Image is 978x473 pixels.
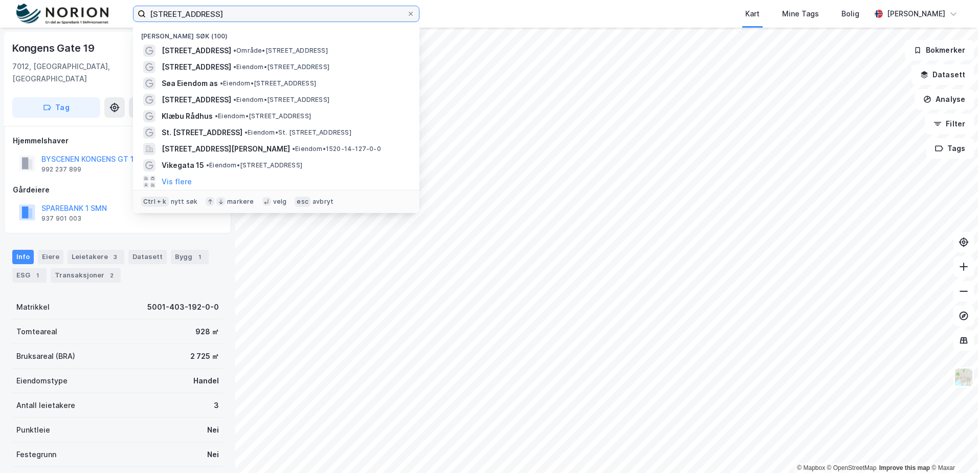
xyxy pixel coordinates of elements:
[927,424,978,473] iframe: Chat Widget
[51,268,121,283] div: Transaksjoner
[32,270,42,281] div: 1
[110,252,120,262] div: 3
[162,77,218,90] span: Søa Eiendom as
[207,448,219,461] div: Nei
[193,375,219,387] div: Handel
[879,464,930,471] a: Improve this map
[16,448,56,461] div: Festegrunn
[915,89,974,110] button: Analyse
[194,252,205,262] div: 1
[292,145,295,153] span: •
[887,8,945,20] div: [PERSON_NAME]
[905,40,974,60] button: Bokmerker
[12,60,141,85] div: 7012, [GEOGRAPHIC_DATA], [GEOGRAPHIC_DATA]
[797,464,825,471] a: Mapbox
[827,464,877,471] a: OpenStreetMap
[292,145,381,153] span: Eiendom • 1520-14-127-0-0
[233,47,236,54] span: •
[925,114,974,134] button: Filter
[206,161,209,169] span: •
[133,24,419,42] div: [PERSON_NAME] søk (100)
[13,135,223,147] div: Hjemmelshaver
[12,97,100,118] button: Tag
[273,198,287,206] div: velg
[162,143,290,155] span: [STREET_ADDRESS][PERSON_NAME]
[206,161,302,169] span: Eiendom • [STREET_ADDRESS]
[16,4,108,25] img: norion-logo.80e7a08dc31c2e691866.png
[12,268,47,283] div: ESG
[162,61,231,73] span: [STREET_ADDRESS]
[233,63,329,71] span: Eiendom • [STREET_ADDRESS]
[220,79,316,88] span: Eiendom • [STREET_ADDRESS]
[926,138,974,159] button: Tags
[16,326,57,338] div: Tomteareal
[227,198,254,206] div: markere
[207,424,219,436] div: Nei
[313,198,334,206] div: avbryt
[41,165,81,174] div: 992 237 899
[841,8,859,20] div: Bolig
[16,350,75,362] div: Bruksareal (BRA)
[12,250,34,264] div: Info
[106,270,117,281] div: 2
[215,112,311,120] span: Eiendom • [STREET_ADDRESS]
[41,214,81,223] div: 937 901 003
[745,8,760,20] div: Kart
[162,45,231,57] span: [STREET_ADDRESS]
[162,159,204,171] span: Vikegata 15
[16,399,75,412] div: Antall leietakere
[171,250,209,264] div: Bygg
[162,94,231,106] span: [STREET_ADDRESS]
[12,40,97,56] div: Kongens Gate 19
[16,375,68,387] div: Eiendomstype
[912,64,974,85] button: Datasett
[782,8,819,20] div: Mine Tags
[233,47,328,55] span: Område • [STREET_ADDRESS]
[190,350,219,362] div: 2 725 ㎡
[233,96,236,103] span: •
[244,128,248,136] span: •
[162,110,213,122] span: Klæbu Rådhus
[233,63,236,71] span: •
[954,368,973,387] img: Z
[162,126,242,139] span: St. [STREET_ADDRESS]
[220,79,223,87] span: •
[146,6,407,21] input: Søk på adresse, matrikkel, gårdeiere, leietakere eller personer
[927,424,978,473] div: Kontrollprogram for chat
[141,197,169,207] div: Ctrl + k
[16,424,50,436] div: Punktleie
[195,326,219,338] div: 928 ㎡
[13,184,223,196] div: Gårdeiere
[128,250,167,264] div: Datasett
[68,250,124,264] div: Leietakere
[16,301,50,313] div: Matrikkel
[147,301,219,313] div: 5001-403-192-0-0
[295,197,310,207] div: esc
[171,198,198,206] div: nytt søk
[233,96,329,104] span: Eiendom • [STREET_ADDRESS]
[162,176,192,188] button: Vis flere
[214,399,219,412] div: 3
[244,128,351,137] span: Eiendom • St. [STREET_ADDRESS]
[38,250,63,264] div: Eiere
[215,112,218,120] span: •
